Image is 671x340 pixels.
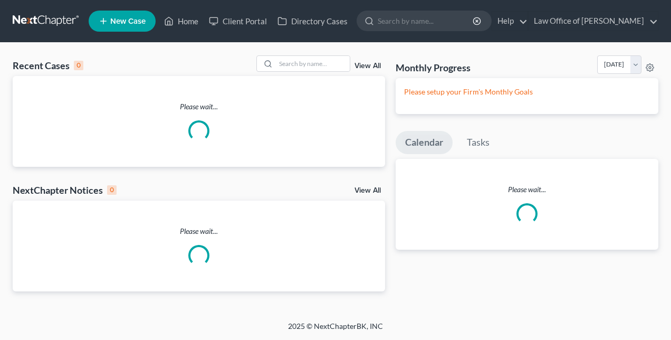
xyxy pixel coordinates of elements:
input: Search by name... [378,11,474,31]
div: 0 [107,185,117,195]
a: View All [354,62,381,70]
a: Client Portal [204,12,272,31]
a: Tasks [457,131,499,154]
h3: Monthly Progress [396,61,471,74]
p: Please wait... [13,226,385,237]
p: Please wait... [13,101,385,112]
a: Directory Cases [272,12,353,31]
a: Law Office of [PERSON_NAME] [529,12,658,31]
a: Help [492,12,528,31]
span: New Case [110,17,146,25]
a: View All [354,187,381,194]
a: Home [159,12,204,31]
div: 2025 © NextChapterBK, INC [35,321,636,340]
div: Recent Cases [13,59,83,72]
input: Search by name... [276,56,350,71]
a: Calendar [396,131,453,154]
p: Please wait... [396,184,658,195]
p: Please setup your Firm's Monthly Goals [404,87,650,97]
div: 0 [74,61,83,70]
div: NextChapter Notices [13,184,117,196]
